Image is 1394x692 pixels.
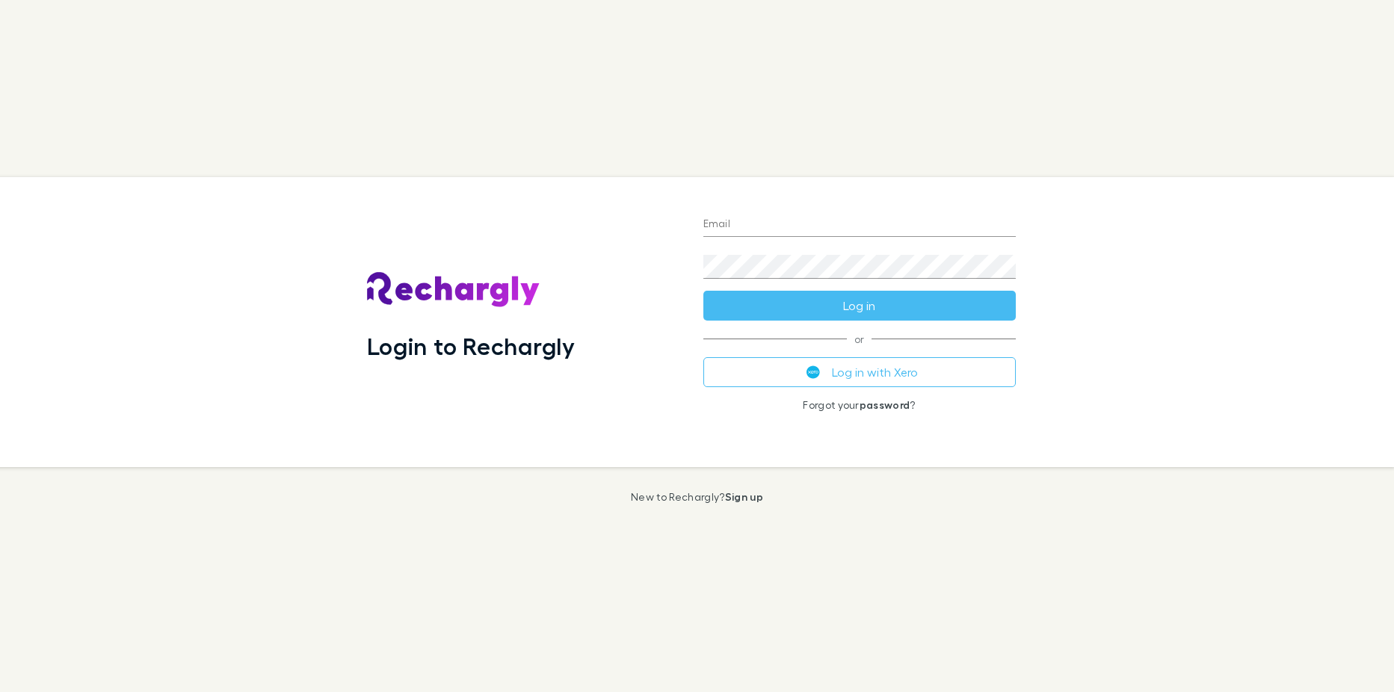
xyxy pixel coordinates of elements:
a: Sign up [725,490,763,503]
p: New to Rechargly? [631,491,763,503]
button: Log in [703,291,1016,321]
img: Xero's logo [807,365,820,379]
a: password [860,398,910,411]
img: Rechargly's Logo [367,272,540,308]
h1: Login to Rechargly [367,332,576,360]
button: Log in with Xero [703,357,1016,387]
p: Forgot your ? [703,399,1016,411]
